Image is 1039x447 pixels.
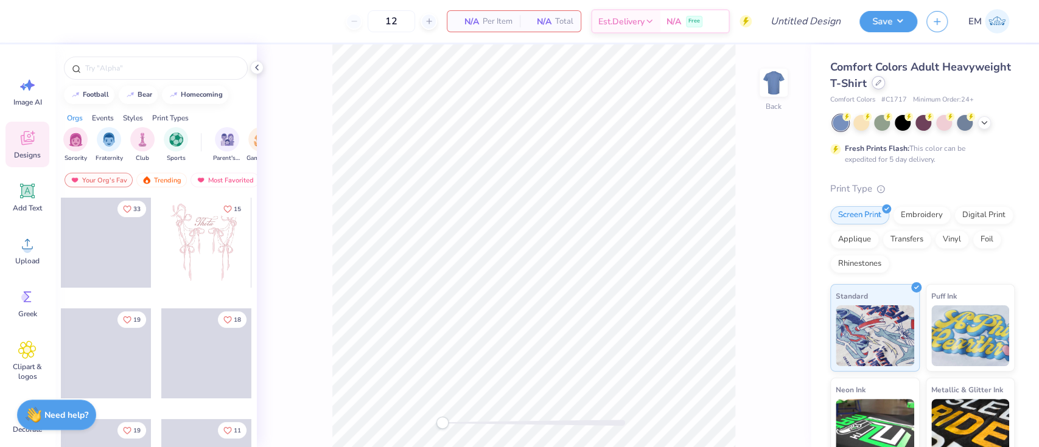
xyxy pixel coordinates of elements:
[164,127,188,163] div: filter for Sports
[13,203,42,213] span: Add Text
[766,101,782,112] div: Back
[881,95,907,105] span: # C1717
[527,15,551,28] span: N/A
[893,206,951,224] div: Embroidery
[117,311,146,328] button: Like
[123,113,143,123] div: Styles
[117,201,146,217] button: Like
[234,317,241,323] span: 18
[169,133,183,147] img: Sports Image
[125,91,135,99] img: trend_line.gif
[136,173,187,187] div: Trending
[931,289,957,302] span: Puff Ink
[830,255,889,273] div: Rhinestones
[845,144,909,153] strong: Fresh Prints Flash:
[142,176,152,184] img: trending.gif
[18,309,37,319] span: Greek
[136,133,149,147] img: Club Image
[859,11,917,32] button: Save
[130,127,155,163] div: filter for Club
[14,150,41,160] span: Designs
[13,97,42,107] span: Image AI
[133,317,141,323] span: 19
[830,230,879,249] div: Applique
[234,428,241,434] span: 11
[483,15,513,28] span: Per Item
[935,230,969,249] div: Vinyl
[985,9,1009,33] img: Emily Mcclelland
[96,154,123,163] span: Fraternity
[162,86,228,104] button: homecoming
[102,133,116,147] img: Fraternity Image
[830,95,875,105] span: Comfort Colors
[247,154,275,163] span: Game Day
[213,127,241,163] div: filter for Parent's Weekend
[218,422,247,438] button: Like
[92,113,114,123] div: Events
[968,15,982,29] span: EM
[96,127,123,163] button: filter button
[830,182,1015,196] div: Print Type
[368,10,415,32] input: – –
[836,305,914,366] img: Standard
[65,173,133,187] div: Your Org's Fav
[761,9,850,33] input: Untitled Design
[836,289,868,302] span: Standard
[218,201,247,217] button: Like
[167,154,186,163] span: Sports
[973,230,1001,249] div: Foil
[7,362,47,381] span: Clipart & logos
[71,91,80,99] img: trend_line.gif
[181,91,223,98] div: homecoming
[836,383,866,396] span: Neon Ink
[169,91,178,99] img: trend_line.gif
[954,206,1013,224] div: Digital Print
[234,206,241,212] span: 15
[136,154,149,163] span: Club
[133,428,141,434] span: 19
[138,91,152,98] div: bear
[254,133,268,147] img: Game Day Image
[83,91,109,98] div: football
[152,113,189,123] div: Print Types
[67,113,83,123] div: Orgs
[63,127,88,163] div: filter for Sorority
[913,95,974,105] span: Minimum Order: 24 +
[13,424,42,434] span: Decorate
[191,173,259,187] div: Most Favorited
[845,143,995,165] div: This color can be expedited for 5 day delivery.
[44,409,88,421] strong: Need help?
[247,127,275,163] button: filter button
[117,422,146,438] button: Like
[63,127,88,163] button: filter button
[598,15,645,28] span: Est. Delivery
[666,15,681,28] span: N/A
[455,15,479,28] span: N/A
[218,311,247,328] button: Like
[761,71,786,95] img: Back
[64,86,114,104] button: football
[931,305,1010,366] img: Puff Ink
[883,230,931,249] div: Transfers
[247,127,275,163] div: filter for Game Day
[931,383,1003,396] span: Metallic & Glitter Ink
[164,127,188,163] button: filter button
[963,9,1015,33] a: EM
[96,127,123,163] div: filter for Fraternity
[65,154,87,163] span: Sorority
[70,176,80,184] img: most_fav.gif
[84,62,240,74] input: Try "Alpha"
[688,17,700,26] span: Free
[830,60,1011,91] span: Comfort Colors Adult Heavyweight T-Shirt
[69,133,83,147] img: Sorority Image
[196,176,206,184] img: most_fav.gif
[220,133,234,147] img: Parent's Weekend Image
[436,417,449,429] div: Accessibility label
[830,206,889,224] div: Screen Print
[119,86,158,104] button: bear
[213,154,241,163] span: Parent's Weekend
[213,127,241,163] button: filter button
[130,127,155,163] button: filter button
[555,15,573,28] span: Total
[15,256,40,266] span: Upload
